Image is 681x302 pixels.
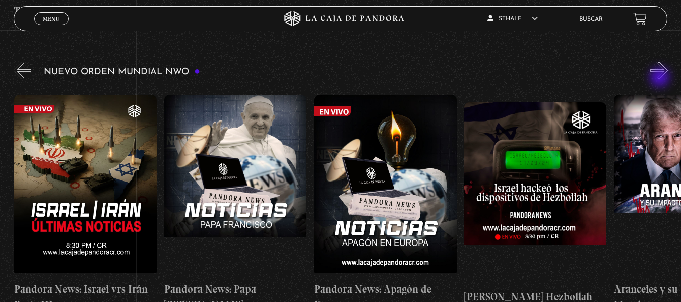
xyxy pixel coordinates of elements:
button: Previous [14,62,31,79]
a: View your shopping cart [633,12,647,25]
h3: Nuevo Orden Mundial NWO [44,67,200,77]
a: Buscar [579,16,603,22]
span: Menu [43,16,59,22]
button: Next [650,62,668,79]
span: Sthale [487,16,538,22]
h4: Taller Ciberseguridad Nivel I [14,3,156,19]
span: Cerrar [39,24,63,31]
